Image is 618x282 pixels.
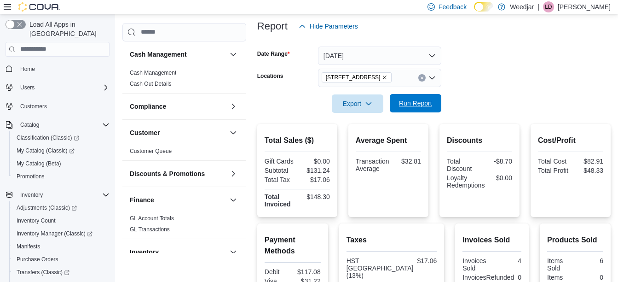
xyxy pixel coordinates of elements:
a: Purchase Orders [13,254,62,265]
div: Items Sold [547,257,573,272]
h2: Total Sales ($) [265,135,330,146]
div: $82.91 [572,158,603,165]
span: 1127b Broadview Ave [322,72,392,82]
a: Home [17,64,39,75]
a: Classification (Classic) [13,132,83,143]
span: Transfers (Classic) [13,267,110,278]
div: $0.00 [488,174,512,182]
button: [DATE] [318,47,441,65]
span: Home [17,63,110,75]
a: Transfers (Classic) [13,267,73,278]
a: Inventory Manager (Classic) [9,227,113,240]
span: My Catalog (Beta) [13,158,110,169]
div: Total Cost [538,158,569,165]
button: Customer [130,128,226,137]
a: Customer Queue [130,148,172,154]
button: Inventory [228,247,239,258]
a: Manifests [13,241,44,252]
div: Total Profit [538,167,569,174]
div: Total Tax [265,176,295,183]
input: Dark Mode [474,2,493,12]
span: Customers [17,100,110,112]
h2: Payment Methods [265,235,321,257]
span: Manifests [13,241,110,252]
div: $117.08 [295,268,321,276]
p: Weedjar [510,1,534,12]
button: Catalog [17,119,43,130]
span: Classification (Classic) [13,132,110,143]
div: Lauren Daniels [543,1,554,12]
div: 6 [577,257,603,264]
a: Inventory Count [13,215,59,226]
a: My Catalog (Classic) [9,144,113,157]
h3: Compliance [130,102,166,111]
button: Manifests [9,240,113,253]
button: Run Report [390,94,441,112]
span: Promotions [13,171,110,182]
div: Debit [265,268,291,276]
span: Users [20,84,35,91]
button: Inventory Count [9,214,113,227]
div: 4 [494,257,521,264]
div: Finance [122,213,246,239]
h2: Products Sold [547,235,603,246]
h2: Discounts [447,135,512,146]
div: 0 [579,274,603,281]
a: Inventory Manager (Classic) [13,228,96,239]
span: Purchase Orders [13,254,110,265]
span: Inventory Count [13,215,110,226]
button: Cash Management [130,50,226,59]
button: Hide Parameters [295,17,362,35]
span: Home [20,65,35,73]
button: Compliance [228,101,239,112]
button: Customers [2,100,113,113]
span: Inventory Manager (Classic) [17,230,92,237]
div: Cash Management [122,67,246,93]
span: Cash Out Details [130,80,172,88]
a: Customers [17,101,51,112]
span: Load All Apps in [GEOGRAPHIC_DATA] [26,20,110,38]
button: Inventory [2,188,113,201]
label: Locations [257,72,283,80]
span: [STREET_ADDRESS] [326,73,381,82]
button: Users [17,82,38,93]
button: Catalog [2,118,113,131]
button: Discounts & Promotions [130,169,226,178]
span: Inventory Manager (Classic) [13,228,110,239]
span: Classification (Classic) [17,134,79,141]
span: Hide Parameters [310,22,358,31]
button: Cash Management [228,49,239,60]
div: $17.06 [417,257,437,264]
div: Invoices Sold [462,257,490,272]
button: My Catalog (Beta) [9,157,113,170]
button: Export [332,94,383,113]
span: My Catalog (Beta) [17,160,61,167]
span: Adjustments (Classic) [13,202,110,213]
h3: Report [257,21,288,32]
a: GL Transactions [130,226,170,233]
span: Manifests [17,243,40,250]
a: My Catalog (Beta) [13,158,65,169]
button: Purchase Orders [9,253,113,266]
a: Cash Out Details [130,81,172,87]
button: Finance [130,195,226,205]
a: Transfers (Classic) [9,266,113,279]
p: [PERSON_NAME] [558,1,611,12]
span: Cash Management [130,69,176,76]
span: GL Account Totals [130,215,174,222]
span: My Catalog (Classic) [17,147,75,154]
h2: Cost/Profit [538,135,603,146]
button: Discounts & Promotions [228,168,239,179]
span: GL Transactions [130,226,170,233]
button: Compliance [130,102,226,111]
h2: Average Spent [356,135,421,146]
span: Customers [20,103,47,110]
span: LD [545,1,552,12]
div: $0.00 [299,158,330,165]
button: Customer [228,127,239,138]
span: My Catalog (Classic) [13,145,110,156]
span: Inventory [20,191,43,199]
div: $148.30 [299,193,330,200]
span: Promotions [17,173,45,180]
